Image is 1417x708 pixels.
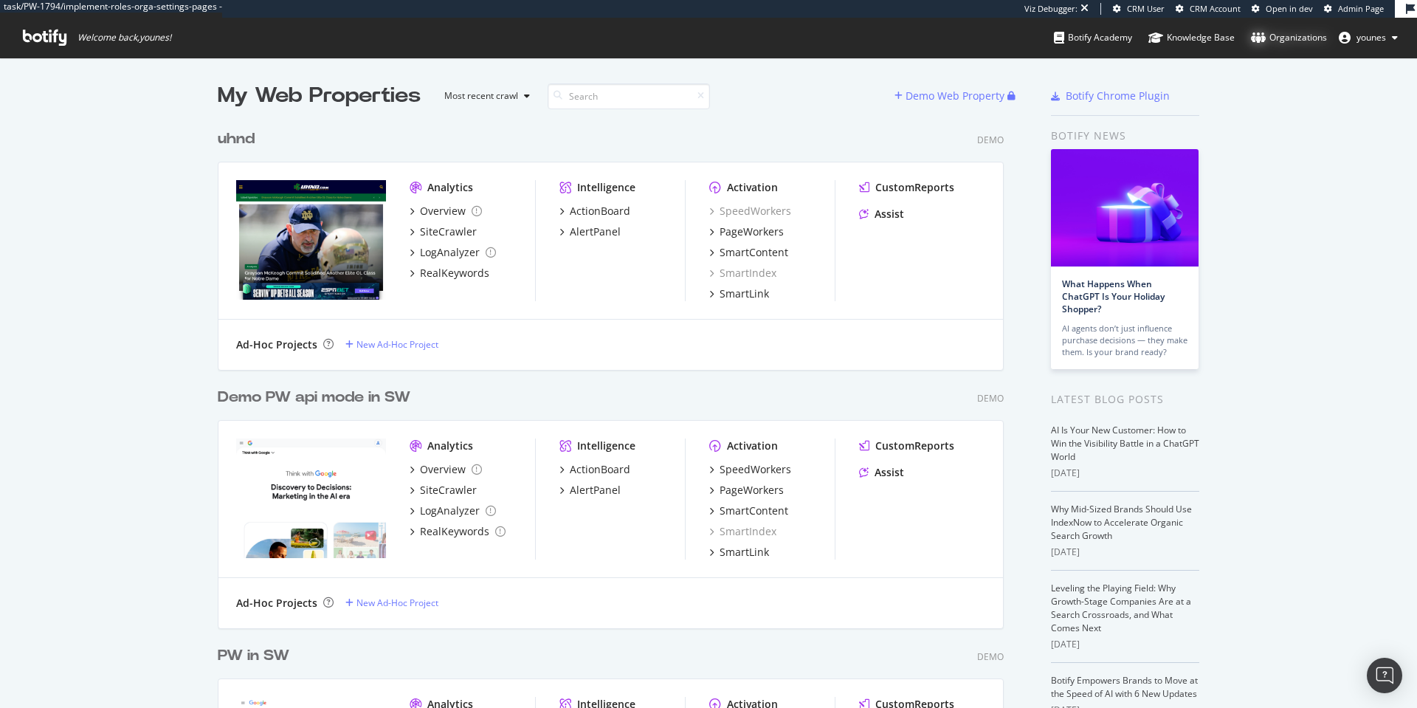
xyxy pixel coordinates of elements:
[559,224,621,239] a: AlertPanel
[345,338,438,351] a: New Ad-Hoc Project
[1113,3,1165,15] a: CRM User
[977,134,1004,146] div: Demo
[410,503,496,518] a: LogAnalyzer
[709,483,784,498] a: PageWorkers
[218,387,410,408] div: Demo PW api mode in SW
[236,439,386,558] img: Demo PW api mode in SW
[1367,658,1402,693] div: Open Intercom Messenger
[570,224,621,239] div: AlertPanel
[720,245,788,260] div: SmartContent
[977,392,1004,405] div: Demo
[1252,3,1313,15] a: Open in dev
[875,465,904,480] div: Assist
[218,387,416,408] a: Demo PW api mode in SW
[1051,128,1199,144] div: Botify news
[894,84,1007,108] button: Demo Web Property
[859,207,904,221] a: Assist
[1051,503,1192,542] a: Why Mid-Sized Brands Should Use IndexNow to Accelerate Organic Search Growth
[410,266,489,281] a: RealKeywords
[577,180,635,195] div: Intelligence
[410,483,477,498] a: SiteCrawler
[709,204,791,219] a: SpeedWorkers
[894,89,1007,102] a: Demo Web Property
[577,439,635,453] div: Intelligence
[420,245,480,260] div: LogAnalyzer
[1356,31,1386,44] span: younes
[420,204,466,219] div: Overview
[1066,89,1170,103] div: Botify Chrome Plugin
[1148,30,1235,45] div: Knowledge Base
[1062,323,1187,358] div: AI agents don’t just influence purchase decisions — they make them. Is your brand ready?
[720,545,769,560] div: SmartLink
[727,180,778,195] div: Activation
[709,266,776,281] a: SmartIndex
[432,84,536,108] button: Most recent crawl
[420,483,477,498] div: SiteCrawler
[236,180,386,300] img: uhnd
[218,645,295,667] a: PW in SW
[906,89,1004,103] div: Demo Web Property
[1062,278,1165,315] a: What Happens When ChatGPT Is Your Holiday Shopper?
[720,286,769,301] div: SmartLink
[859,180,954,195] a: CustomReports
[548,83,710,109] input: Search
[410,245,496,260] a: LogAnalyzer
[410,462,482,477] a: Overview
[709,524,776,539] a: SmartIndex
[1127,3,1165,14] span: CRM User
[1251,30,1327,45] div: Organizations
[218,128,255,150] div: uhnd
[1051,582,1191,634] a: Leveling the Playing Field: Why Growth-Stage Companies Are at a Search Crossroads, and What Comes...
[1051,674,1198,700] a: Botify Empowers Brands to Move at the Speed of AI with 6 New Updates
[709,224,784,239] a: PageWorkers
[1324,3,1384,15] a: Admin Page
[1051,546,1199,559] div: [DATE]
[356,597,438,609] div: New Ad-Hoc Project
[218,128,261,150] a: uhnd
[859,439,954,453] a: CustomReports
[1338,3,1384,14] span: Admin Page
[410,224,477,239] a: SiteCrawler
[875,180,954,195] div: CustomReports
[559,483,621,498] a: AlertPanel
[709,503,788,518] a: SmartContent
[1051,424,1199,463] a: AI Is Your New Customer: How to Win the Visibility Battle in a ChatGPT World
[709,545,769,560] a: SmartLink
[859,465,904,480] a: Assist
[1054,18,1132,58] a: Botify Academy
[77,32,171,44] span: Welcome back, younes !
[218,645,289,667] div: PW in SW
[410,204,482,219] a: Overview
[345,597,438,609] a: New Ad-Hoc Project
[559,204,630,219] a: ActionBoard
[727,439,778,453] div: Activation
[1251,18,1327,58] a: Organizations
[420,503,480,518] div: LogAnalyzer
[420,266,489,281] div: RealKeywords
[1051,638,1199,651] div: [DATE]
[420,462,466,477] div: Overview
[977,650,1004,663] div: Demo
[420,224,477,239] div: SiteCrawler
[1148,18,1235,58] a: Knowledge Base
[1051,149,1199,267] img: What Happens When ChatGPT Is Your Holiday Shopper?
[1051,89,1170,103] a: Botify Chrome Plugin
[427,439,473,453] div: Analytics
[236,337,317,352] div: Ad-Hoc Projects
[709,245,788,260] a: SmartContent
[559,462,630,477] a: ActionBoard
[875,207,904,221] div: Assist
[720,462,791,477] div: SpeedWorkers
[1051,391,1199,408] div: Latest Blog Posts
[709,462,791,477] a: SpeedWorkers
[570,204,630,219] div: ActionBoard
[356,338,438,351] div: New Ad-Hoc Project
[236,596,317,611] div: Ad-Hoc Projects
[420,524,489,539] div: RealKeywords
[410,524,506,539] a: RealKeywords
[875,439,954,453] div: CustomReports
[1051,467,1199,480] div: [DATE]
[1176,3,1241,15] a: CRM Account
